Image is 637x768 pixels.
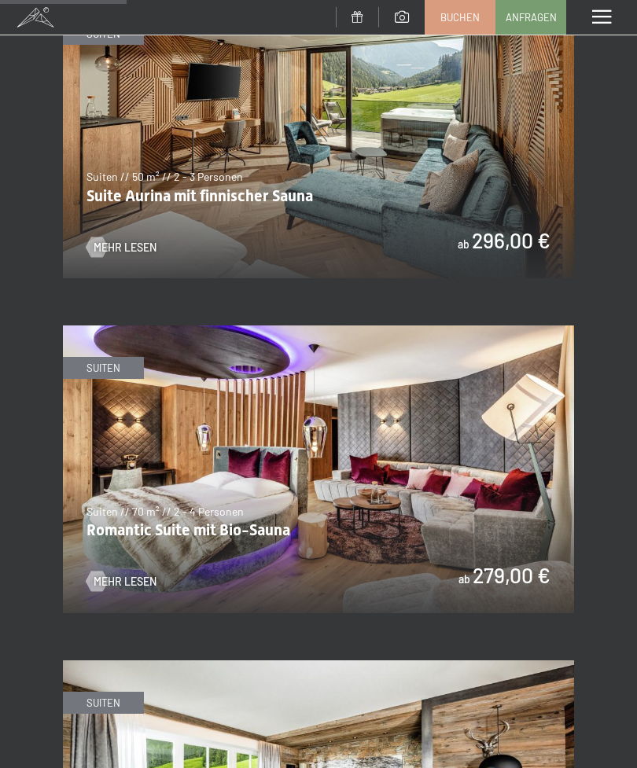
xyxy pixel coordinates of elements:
a: Mehr Lesen [87,240,156,255]
a: Mehr Lesen [87,574,156,590]
a: Buchen [425,1,495,34]
img: Romantic Suite mit Bio-Sauna [63,325,574,613]
span: Buchen [440,10,480,24]
a: Anfragen [496,1,565,34]
span: Anfragen [506,10,557,24]
a: Chaletsuite mit Bio-Sauna [63,661,574,671]
a: Romantic Suite mit Bio-Sauna [63,326,574,336]
span: Mehr Lesen [94,574,156,590]
span: Mehr Lesen [94,240,156,255]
